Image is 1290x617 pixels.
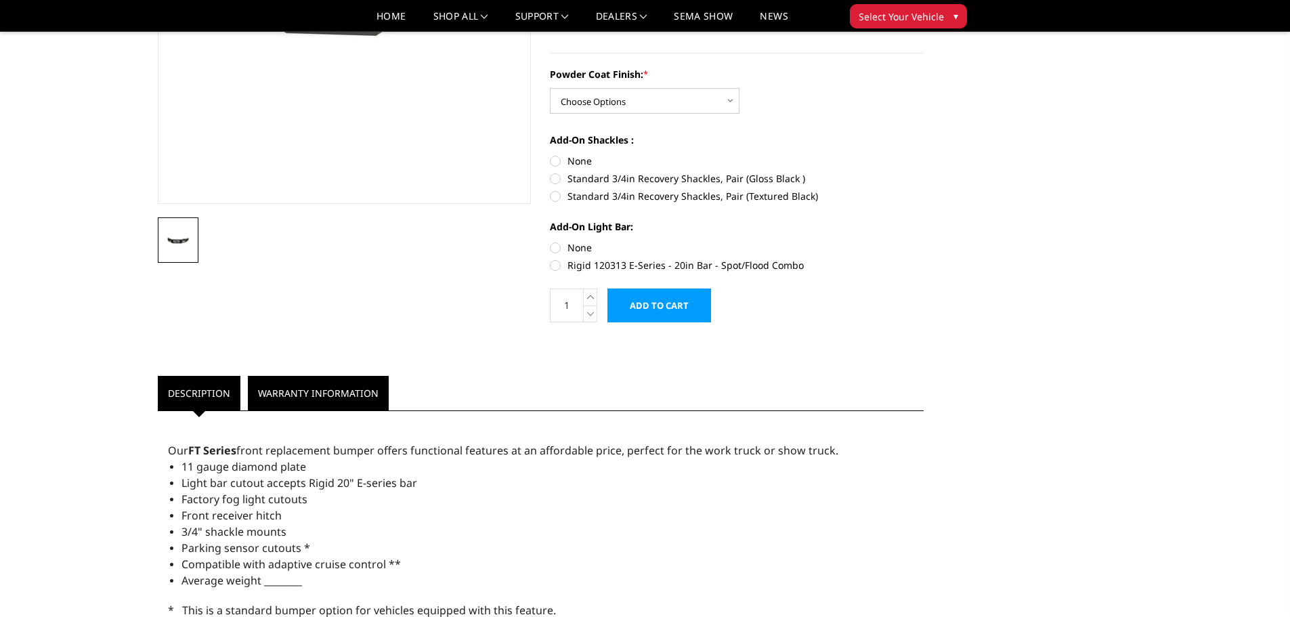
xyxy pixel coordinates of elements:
label: None [550,154,924,168]
a: Warranty Information [248,376,389,410]
label: Standard 3/4in Recovery Shackles, Pair (Gloss Black ) [550,171,924,186]
img: 2019-2025 Ram 4500-5500 - FT Series - Base Front Bumper [162,232,194,248]
label: Powder Coat Finish: [550,67,924,81]
label: Rigid 120313 E-Series - 20in Bar - Spot/Flood Combo [550,258,924,272]
label: Add-On Shackles : [550,133,924,147]
a: Description [158,376,240,410]
label: Standard 3/4in Recovery Shackles, Pair (Textured Black) [550,189,924,203]
span: Select Your Vehicle [859,9,944,24]
span: ▾ [953,9,958,23]
input: Add to Cart [607,289,711,322]
span: 11 gauge diamond plate [181,459,306,474]
span: Light bar cutout accepts Rigid 20" E-series bar [181,475,417,490]
span: Average weight ________ [181,573,302,588]
label: Add-On Light Bar: [550,219,924,234]
a: shop all [433,12,488,31]
span: 3/4" shackle mounts [181,524,286,539]
span: Our front replacement bumper offers functional features at an affordable price, perfect for the w... [168,443,838,458]
a: SEMA Show [674,12,733,31]
iframe: Chat Widget [1222,552,1290,617]
label: None [550,240,924,255]
a: Dealers [596,12,647,31]
a: Home [377,12,406,31]
span: Compatible with adaptive cruise control ** [181,557,401,572]
a: Support [515,12,569,31]
a: News [760,12,788,31]
span: Factory fog light cutouts [181,492,307,507]
span: Parking sensor cutouts * [181,540,310,555]
button: Select Your Vehicle [850,4,967,28]
strong: FT Series [188,443,236,458]
span: Front receiver hitch [181,508,282,523]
